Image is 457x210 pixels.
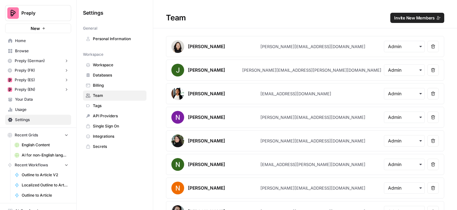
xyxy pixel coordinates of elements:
button: Preply (FR) [5,66,71,75]
div: [PERSON_NAME] [188,185,225,191]
div: [PERSON_NAME][EMAIL_ADDRESS][DOMAIN_NAME] [260,43,365,50]
span: Localized Outline to Article [22,182,68,188]
span: Settings [83,9,103,17]
input: Admin [388,138,421,144]
img: avatar [171,182,184,194]
button: Preply (German) [5,56,71,66]
a: Localized Outline to Article [12,180,71,190]
button: Preply (EN) [5,85,71,94]
div: [PERSON_NAME][EMAIL_ADDRESS][DOMAIN_NAME] [260,114,365,120]
a: English Content [12,140,71,150]
a: Team [83,91,146,101]
span: Billing [93,83,144,88]
a: API Providers [83,111,146,121]
a: Usage [5,105,71,115]
img: avatar [171,87,184,100]
a: Outline to Article V2 [12,170,71,180]
img: mhz6d65ffplwgtj76gcfkrq5icux [8,87,12,92]
button: Preply (ES) [5,75,71,85]
img: mhz6d65ffplwgtj76gcfkrq5icux [8,78,12,82]
div: [EMAIL_ADDRESS][PERSON_NAME][DOMAIN_NAME] [260,161,365,168]
a: Outline to Article [12,190,71,200]
div: [PERSON_NAME] [188,138,225,144]
span: Recent Workflows [15,162,48,168]
button: New [5,24,71,33]
span: Single Sign On [93,123,144,129]
a: Settings [5,115,71,125]
input: Admin [388,161,421,168]
button: Workspace: Preply [5,5,71,21]
a: Home [5,36,71,46]
input: Admin [388,43,421,50]
a: Tags [83,101,146,111]
span: Usage [15,107,68,112]
img: Preply Logo [7,7,19,19]
span: Tags [93,103,144,109]
div: [PERSON_NAME] [188,43,225,50]
span: Browse [15,48,68,54]
span: Settings [15,117,68,123]
input: Admin [388,67,421,73]
span: Workspace [83,52,103,57]
span: English Content [22,142,68,148]
img: avatar [171,134,184,147]
span: Your Data [15,97,68,102]
span: Team [93,93,144,98]
a: Billing [83,80,146,91]
div: [PERSON_NAME][EMAIL_ADDRESS][DOMAIN_NAME] [260,185,365,191]
img: avatar [171,111,184,124]
span: API Providers [93,113,144,119]
a: Single Sign On [83,121,146,131]
div: [PERSON_NAME] [188,161,225,168]
button: Invite New Members [390,13,444,23]
div: [PERSON_NAME][EMAIL_ADDRESS][PERSON_NAME][DOMAIN_NAME] [242,67,381,73]
span: Preply (EN) [15,87,35,92]
span: Preply (ES) [15,77,35,83]
div: Team [153,13,457,23]
span: Secrets [93,144,144,149]
a: Integrations [83,131,146,141]
a: Workspace [83,60,146,70]
input: Admin [388,114,421,120]
span: Personal Information [93,36,144,42]
span: Outline to Article [22,192,68,198]
span: Home [15,38,68,44]
span: Workspace [93,62,144,68]
span: Invite New Members [394,15,435,21]
img: avatar [171,158,184,171]
span: Preply [21,10,60,16]
a: Secrets [83,141,146,152]
div: [PERSON_NAME][EMAIL_ADDRESS][DOMAIN_NAME] [260,138,365,144]
img: avatar [171,40,184,53]
input: Admin [388,185,421,191]
span: New [31,25,40,32]
a: Your Data [5,94,71,105]
input: Admin [388,91,421,97]
a: Databases [83,70,146,80]
div: [PERSON_NAME] [188,67,225,73]
div: [PERSON_NAME] [188,114,225,120]
span: Recent Grids [15,132,38,138]
span: AI for non-English languages [22,152,68,158]
span: Integrations [93,134,144,139]
span: General [83,25,97,31]
a: AI for non-English languages [12,150,71,160]
span: Preply (FR) [15,68,35,73]
button: Recent Workflows [5,160,71,170]
a: Personal Information [83,34,146,44]
div: [PERSON_NAME] [188,91,225,97]
span: Outline to Article V2 [22,172,68,178]
a: Browse [5,46,71,56]
span: Databases [93,72,144,78]
span: Preply (German) [15,58,45,64]
img: avatar [171,64,184,76]
button: Recent Grids [5,130,71,140]
div: [EMAIL_ADDRESS][DOMAIN_NAME] [260,91,331,97]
